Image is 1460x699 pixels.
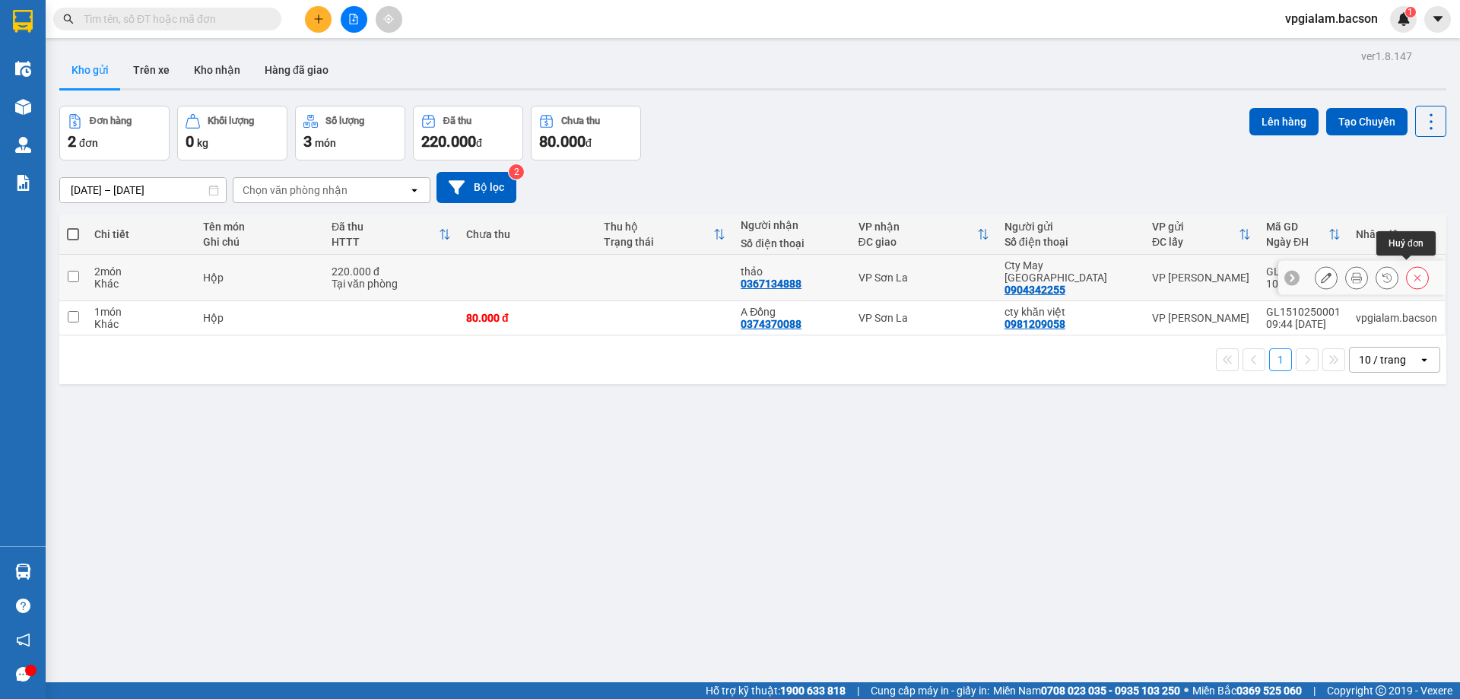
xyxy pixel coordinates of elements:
span: caret-down [1431,12,1445,26]
div: Đã thu [332,221,439,233]
div: Chưa thu [561,116,600,126]
strong: 0369 525 060 [1236,685,1302,697]
th: Toggle SortBy [1258,214,1348,255]
div: Người nhận [741,219,843,231]
div: VP Sơn La [859,312,989,324]
sup: 2 [509,164,524,180]
img: solution-icon [15,175,31,191]
div: 1 món [94,306,188,318]
div: Chọn văn phòng nhận [243,183,348,198]
div: VP nhận [859,221,977,233]
div: Số điện thoại [741,237,843,249]
div: VP [PERSON_NAME] [1152,312,1251,324]
input: Select a date range. [60,178,226,202]
span: đ [476,137,482,149]
svg: open [1418,354,1430,366]
button: aim [376,6,402,33]
img: warehouse-icon [15,137,31,153]
span: copyright [1376,685,1386,696]
div: Hộp [203,312,316,324]
span: Hỗ trợ kỹ thuật: [706,682,846,699]
div: Chưa thu [466,228,589,240]
span: Miền Bắc [1192,682,1302,699]
img: icon-new-feature [1397,12,1411,26]
button: caret-down [1424,6,1451,33]
span: Miền Nam [993,682,1180,699]
div: 0904342255 [1005,284,1065,296]
span: ⚪️ [1184,688,1189,694]
button: Kho nhận [182,52,252,88]
span: đơn [79,137,98,149]
img: warehouse-icon [15,564,31,580]
div: Ngày ĐH [1266,236,1328,248]
div: 220.000 đ [332,265,451,278]
div: VP gửi [1152,221,1239,233]
span: question-circle [16,599,30,613]
div: Tên món [203,221,316,233]
div: A Đồng [741,306,843,318]
div: 2 món [94,265,188,278]
div: Khối lượng [208,116,254,126]
button: Lên hàng [1249,108,1319,135]
span: Cung cấp máy in - giấy in: [871,682,989,699]
button: Đã thu220.000đ [413,106,523,160]
div: HTTT [332,236,439,248]
div: Đơn hàng [90,116,132,126]
svg: open [408,184,421,196]
span: vpgialam.bacson [1273,9,1390,28]
li: Hotline: 0965551559 [142,56,636,75]
button: Chưa thu80.000đ [531,106,641,160]
span: món [315,137,336,149]
div: GL1510250002 [1266,265,1341,278]
img: logo-vxr [13,10,33,33]
div: 0367134888 [741,278,801,290]
div: Khác [94,278,188,290]
div: vpgialam.bacson [1356,312,1437,324]
button: Trên xe [121,52,182,88]
th: Toggle SortBy [1144,214,1258,255]
strong: 0708 023 035 - 0935 103 250 [1041,685,1180,697]
div: 09:44 [DATE] [1266,318,1341,330]
div: cty khăn việt [1005,306,1137,318]
span: 2 [68,132,76,151]
div: Khác [94,318,188,330]
div: Hộp [203,272,316,284]
span: plus [313,14,324,24]
div: GL1510250001 [1266,306,1341,318]
span: 3 [303,132,312,151]
span: | [857,682,859,699]
img: warehouse-icon [15,99,31,115]
div: Trạng thái [604,236,714,248]
button: Tạo Chuyến [1326,108,1408,135]
div: Cty May Sài Đồng [1005,259,1137,284]
b: GỬI : VP [PERSON_NAME] [19,110,265,135]
div: 80.000 đ [466,312,589,324]
strong: 1900 633 818 [780,685,846,697]
span: đ [586,137,592,149]
th: Toggle SortBy [851,214,997,255]
div: Tại văn phòng [332,278,451,290]
div: 10 / trang [1359,352,1406,367]
th: Toggle SortBy [324,214,459,255]
div: Người gửi [1005,221,1137,233]
div: Chi tiết [94,228,188,240]
span: message [16,667,30,682]
span: 0 [186,132,194,151]
span: | [1313,682,1316,699]
sup: 1 [1405,7,1416,17]
div: Số điện thoại [1005,236,1137,248]
div: Ghi chú [203,236,316,248]
div: Sửa đơn hàng [1315,266,1338,289]
div: thảo [741,265,843,278]
button: Kho gửi [59,52,121,88]
span: search [63,14,74,24]
button: plus [305,6,332,33]
div: Thu hộ [604,221,714,233]
button: file-add [341,6,367,33]
span: kg [197,137,208,149]
div: 0981209058 [1005,318,1065,330]
span: 220.000 [421,132,476,151]
div: Số lượng [325,116,364,126]
div: Đã thu [443,116,471,126]
span: notification [16,633,30,647]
